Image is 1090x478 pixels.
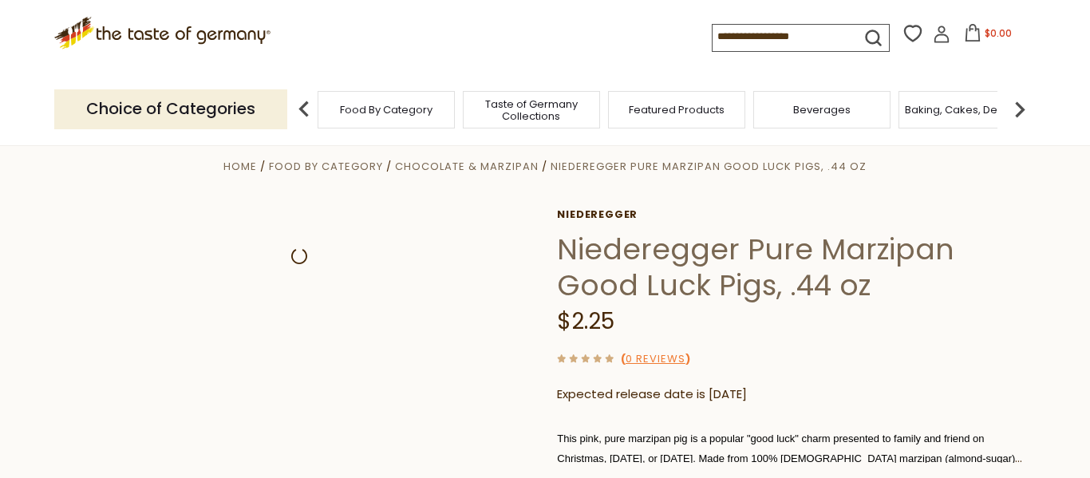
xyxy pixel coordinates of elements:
a: Home [223,159,257,174]
a: Taste of Germany Collections [468,98,595,122]
p: Expected release date is [DATE] [557,385,1024,405]
a: Food By Category [269,159,383,174]
a: Niederegger [557,208,1024,221]
a: 0 Reviews [626,351,685,368]
img: previous arrow [288,93,320,125]
span: $2.25 [557,306,614,337]
span: ( ) [621,351,690,366]
span: $0.00 [985,26,1012,40]
p: Choice of Categories [54,89,287,128]
img: next arrow [1004,93,1036,125]
button: $0.00 [954,24,1021,48]
h1: Niederegger Pure Marzipan Good Luck Pigs, .44 oz [557,231,1024,303]
a: Chocolate & Marzipan [395,159,539,174]
a: Beverages [793,104,851,116]
a: Niederegger Pure Marzipan Good Luck Pigs, .44 oz [551,159,867,174]
a: Baking, Cakes, Desserts [905,104,1029,116]
a: Food By Category [340,104,432,116]
a: Featured Products [629,104,725,116]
